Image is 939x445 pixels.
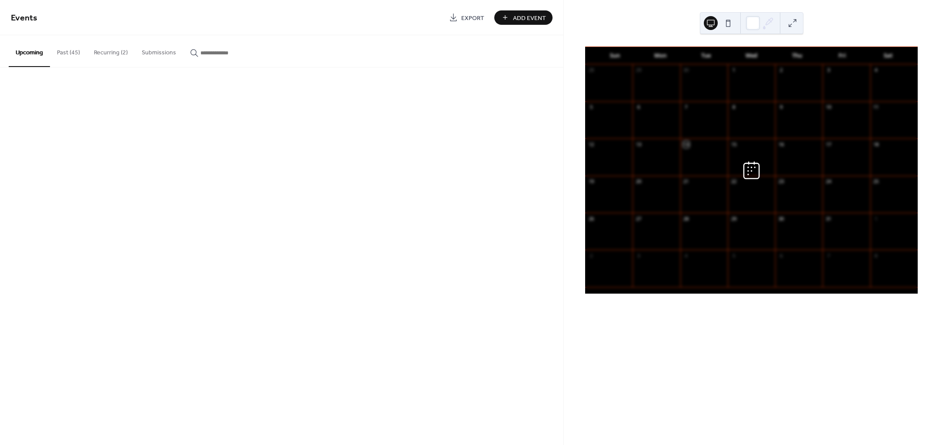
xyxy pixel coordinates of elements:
span: Add Event [513,13,546,23]
div: 1 [873,215,879,222]
div: 28 [588,67,594,74]
div: 8 [730,104,737,110]
div: 23 [778,178,784,185]
div: 30 [778,215,784,222]
div: 16 [778,141,784,147]
div: 20 [635,178,642,185]
div: 11 [873,104,879,110]
div: 7 [825,252,832,259]
button: Recurring (2) [87,35,135,66]
div: 9 [778,104,784,110]
div: 2 [588,252,594,259]
div: 5 [588,104,594,110]
a: Export [443,10,491,25]
div: 5 [730,252,737,259]
div: 13 [635,141,642,147]
div: 18 [873,141,879,147]
div: 21 [683,178,689,185]
div: 28 [683,215,689,222]
div: 3 [635,252,642,259]
div: 17 [825,141,832,147]
div: Thu [774,47,820,64]
div: Sun [592,47,638,64]
div: 2 [778,67,784,74]
button: Add Event [494,10,553,25]
span: Events [11,10,37,27]
span: Export [461,13,484,23]
div: 24 [825,178,832,185]
div: 7 [683,104,689,110]
div: 29 [635,67,642,74]
div: 6 [778,252,784,259]
div: 25 [873,178,879,185]
div: Tue [683,47,729,64]
div: Wed [729,47,774,64]
div: 12 [588,141,594,147]
div: 14 [683,141,689,147]
div: 6 [635,104,642,110]
div: 4 [683,252,689,259]
div: 29 [730,215,737,222]
div: 27 [635,215,642,222]
div: Fri [820,47,866,64]
div: 8 [873,252,879,259]
div: 26 [588,215,594,222]
div: 1 [730,67,737,74]
div: 4 [873,67,879,74]
div: 30 [683,67,689,74]
div: 3 [825,67,832,74]
div: 10 [825,104,832,110]
button: Upcoming [9,35,50,67]
div: 31 [825,215,832,222]
button: Past (45) [50,35,87,66]
div: 15 [730,141,737,147]
button: Submissions [135,35,183,66]
div: 19 [588,178,594,185]
div: Sat [865,47,911,64]
div: 22 [730,178,737,185]
div: Mon [638,47,683,64]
